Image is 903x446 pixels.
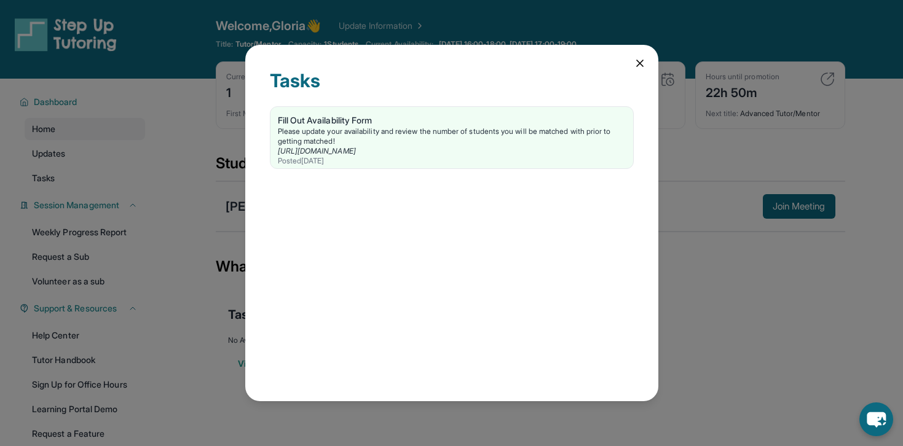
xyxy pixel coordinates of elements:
[278,127,626,146] div: Please update your availability and review the number of students you will be matched with prior ...
[278,146,356,155] a: [URL][DOMAIN_NAME]
[278,114,626,127] div: Fill Out Availability Form
[270,69,634,106] div: Tasks
[278,156,626,166] div: Posted [DATE]
[270,107,633,168] a: Fill Out Availability FormPlease update your availability and review the number of students you w...
[859,402,893,436] button: chat-button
